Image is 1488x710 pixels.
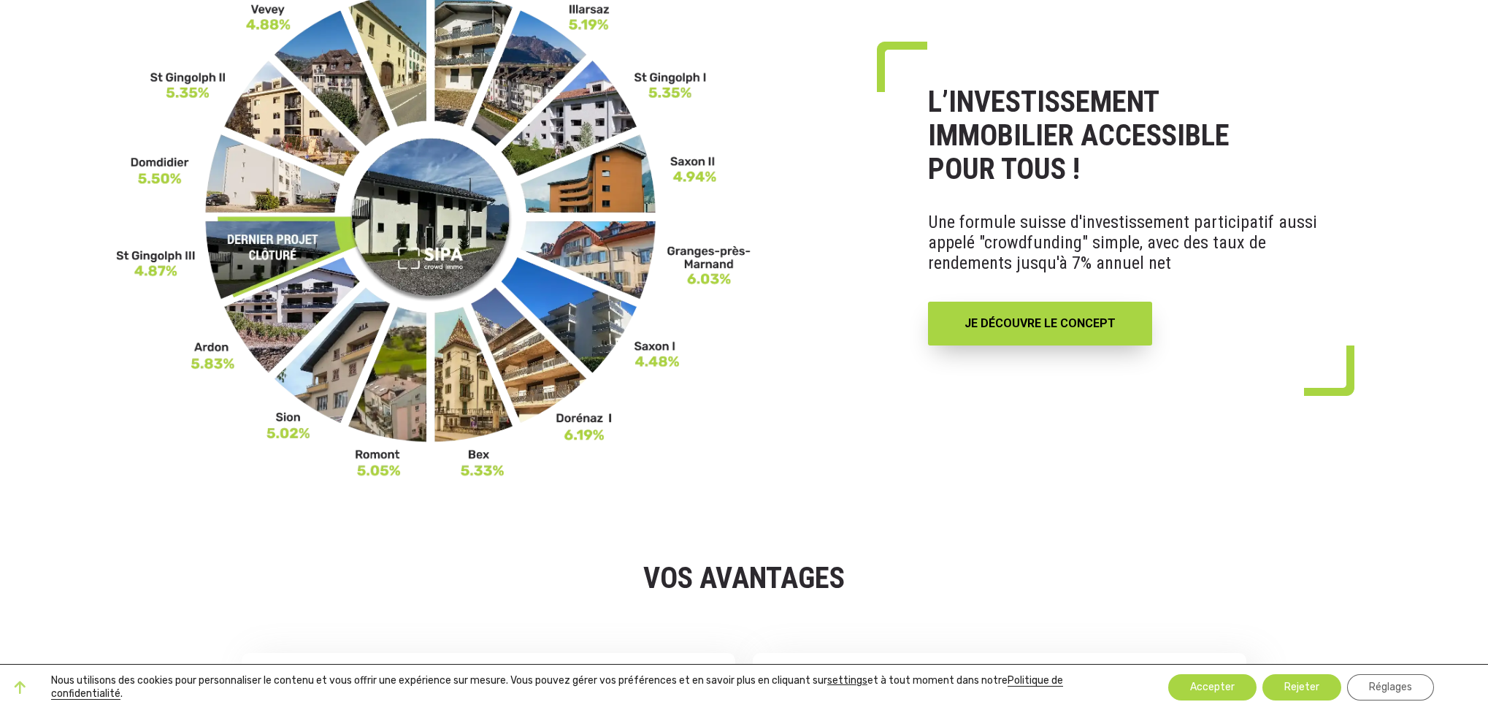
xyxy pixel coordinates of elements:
[928,302,1152,346] a: JE DÉCOUVRE LE CONCEPT
[928,201,1322,284] p: Une formule suisse d'investissement participatif aussi appelé "crowdfunding" simple, avec des tau...
[827,674,867,687] button: settings
[1168,674,1257,701] button: Accepter
[1347,674,1434,701] button: Réglages
[643,561,845,595] strong: VOS AVANTAGES
[1262,674,1341,701] button: Rejeter
[51,674,1063,700] a: Politique de confidentialité
[928,85,1322,186] h1: L’INVESTISSEMENT IMMOBILIER ACCESSIBLE POUR TOUS !
[51,674,1121,701] p: Nous utilisons des cookies pour personnaliser le contenu et vous offrir une expérience sur mesure...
